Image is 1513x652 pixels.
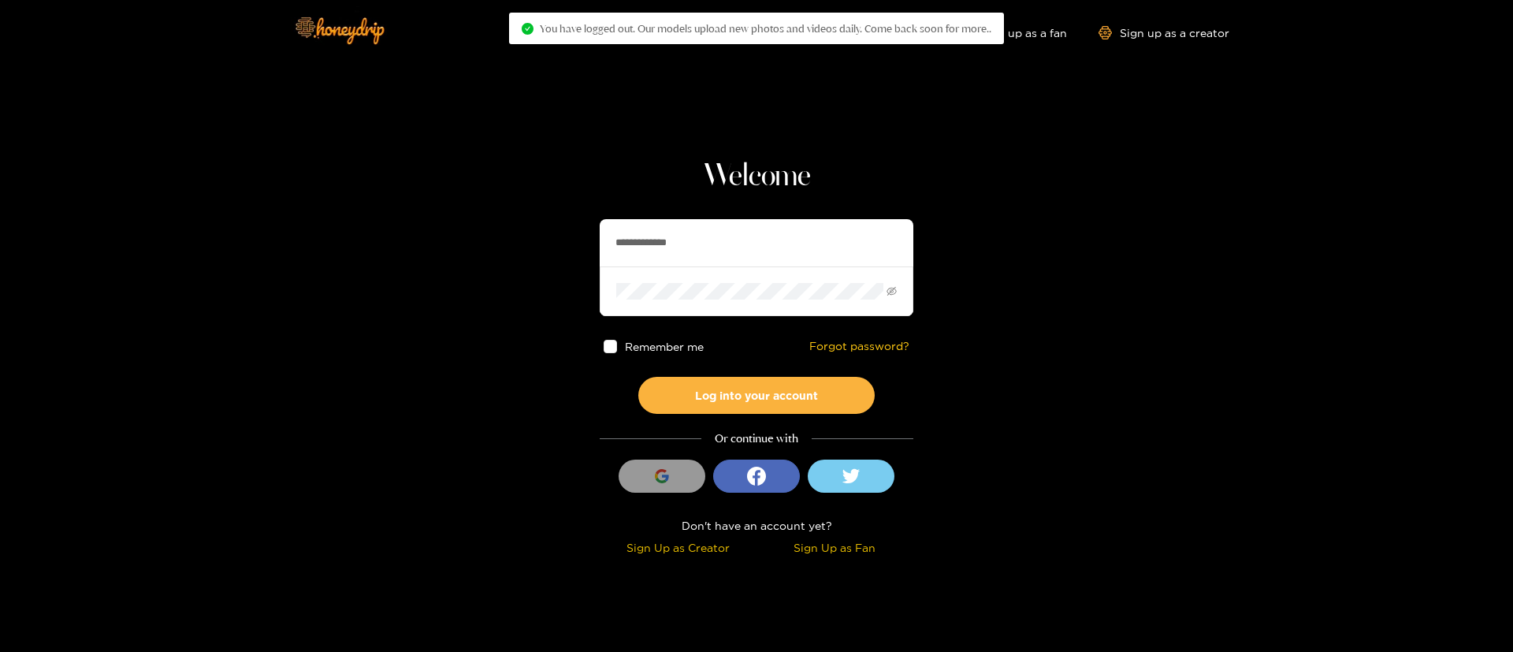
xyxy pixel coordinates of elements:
div: Don't have an account yet? [600,516,913,535]
h1: Welcome [600,158,913,196]
a: Sign up as a creator [1099,26,1229,39]
div: Or continue with [600,430,913,448]
div: Sign Up as Creator [604,538,753,557]
button: Log into your account [638,377,875,414]
span: You have logged out. Our models upload new photos and videos daily. Come back soon for more.. [540,22,991,35]
span: eye-invisible [887,286,897,296]
a: Sign up as a fan [959,26,1067,39]
a: Forgot password? [809,340,909,353]
span: Remember me [625,341,704,352]
div: Sign Up as Fan [760,538,909,557]
span: check-circle [522,23,533,35]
